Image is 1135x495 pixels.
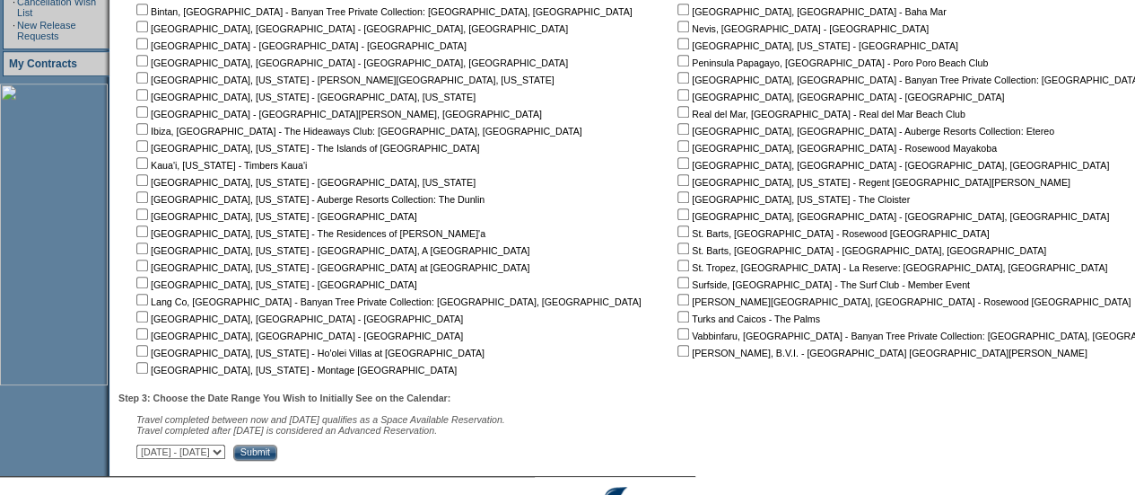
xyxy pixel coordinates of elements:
[133,279,417,290] nobr: [GEOGRAPHIC_DATA], [US_STATE] - [GEOGRAPHIC_DATA]
[13,20,15,41] td: ·
[674,126,1054,137] nobr: [GEOGRAPHIC_DATA], [GEOGRAPHIC_DATA] - Auberge Resorts Collection: Etereo
[674,314,820,324] nobr: Turks and Caicos - The Palms
[133,348,485,358] nobr: [GEOGRAPHIC_DATA], [US_STATE] - Ho'olei Villas at [GEOGRAPHIC_DATA]
[674,211,1109,222] nobr: [GEOGRAPHIC_DATA], [GEOGRAPHIC_DATA] - [GEOGRAPHIC_DATA], [GEOGRAPHIC_DATA]
[133,126,582,137] nobr: Ibiza, [GEOGRAPHIC_DATA] - The Hideaways Club: [GEOGRAPHIC_DATA], [GEOGRAPHIC_DATA]
[133,143,479,154] nobr: [GEOGRAPHIC_DATA], [US_STATE] - The Islands of [GEOGRAPHIC_DATA]
[674,109,965,119] nobr: Real del Mar, [GEOGRAPHIC_DATA] - Real del Mar Beach Club
[674,160,1109,171] nobr: [GEOGRAPHIC_DATA], [GEOGRAPHIC_DATA] - [GEOGRAPHIC_DATA], [GEOGRAPHIC_DATA]
[674,6,946,17] nobr: [GEOGRAPHIC_DATA], [GEOGRAPHIC_DATA] - Baha Mar
[9,57,77,70] a: My Contracts
[133,228,485,239] nobr: [GEOGRAPHIC_DATA], [US_STATE] - The Residences of [PERSON_NAME]'a
[133,314,463,324] nobr: [GEOGRAPHIC_DATA], [GEOGRAPHIC_DATA] - [GEOGRAPHIC_DATA]
[674,228,989,239] nobr: St. Barts, [GEOGRAPHIC_DATA] - Rosewood [GEOGRAPHIC_DATA]
[674,194,910,205] nobr: [GEOGRAPHIC_DATA], [US_STATE] - The Cloister
[674,245,1046,256] nobr: St. Barts, [GEOGRAPHIC_DATA] - [GEOGRAPHIC_DATA], [GEOGRAPHIC_DATA]
[133,57,568,68] nobr: [GEOGRAPHIC_DATA], [GEOGRAPHIC_DATA] - [GEOGRAPHIC_DATA], [GEOGRAPHIC_DATA]
[136,425,437,436] nobr: Travel completed after [DATE] is considered an Advanced Reservation.
[674,92,1004,102] nobr: [GEOGRAPHIC_DATA], [GEOGRAPHIC_DATA] - [GEOGRAPHIC_DATA]
[133,109,542,119] nobr: [GEOGRAPHIC_DATA] - [GEOGRAPHIC_DATA][PERSON_NAME], [GEOGRAPHIC_DATA]
[133,365,457,376] nobr: [GEOGRAPHIC_DATA], [US_STATE] - Montage [GEOGRAPHIC_DATA]
[136,414,505,425] span: Travel completed between now and [DATE] qualifies as a Space Available Reservation.
[674,177,1070,188] nobr: [GEOGRAPHIC_DATA], [US_STATE] - Regent [GEOGRAPHIC_DATA][PERSON_NAME]
[674,40,958,51] nobr: [GEOGRAPHIC_DATA], [US_STATE] - [GEOGRAPHIC_DATA]
[674,57,988,68] nobr: Peninsula Papagayo, [GEOGRAPHIC_DATA] - Poro Poro Beach Club
[133,262,529,273] nobr: [GEOGRAPHIC_DATA], [US_STATE] - [GEOGRAPHIC_DATA] at [GEOGRAPHIC_DATA]
[674,279,970,290] nobr: Surfside, [GEOGRAPHIC_DATA] - The Surf Club - Member Event
[133,296,642,307] nobr: Lang Co, [GEOGRAPHIC_DATA] - Banyan Tree Private Collection: [GEOGRAPHIC_DATA], [GEOGRAPHIC_DATA]
[133,160,307,171] nobr: Kaua'i, [US_STATE] - Timbers Kaua'i
[133,23,568,34] nobr: [GEOGRAPHIC_DATA], [GEOGRAPHIC_DATA] - [GEOGRAPHIC_DATA], [GEOGRAPHIC_DATA]
[133,245,529,256] nobr: [GEOGRAPHIC_DATA], [US_STATE] - [GEOGRAPHIC_DATA], A [GEOGRAPHIC_DATA]
[118,393,450,403] b: Step 3: Choose the Date Range You Wish to Initially See on the Calendar:
[674,348,1087,358] nobr: [PERSON_NAME], B.V.I. - [GEOGRAPHIC_DATA] [GEOGRAPHIC_DATA][PERSON_NAME]
[133,194,485,205] nobr: [GEOGRAPHIC_DATA], [US_STATE] - Auberge Resorts Collection: The Dunlin
[674,23,929,34] nobr: Nevis, [GEOGRAPHIC_DATA] - [GEOGRAPHIC_DATA]
[133,331,463,341] nobr: [GEOGRAPHIC_DATA], [GEOGRAPHIC_DATA] - [GEOGRAPHIC_DATA]
[133,6,633,17] nobr: Bintan, [GEOGRAPHIC_DATA] - Banyan Tree Private Collection: [GEOGRAPHIC_DATA], [GEOGRAPHIC_DATA]
[133,40,467,51] nobr: [GEOGRAPHIC_DATA] - [GEOGRAPHIC_DATA] - [GEOGRAPHIC_DATA]
[674,262,1107,273] nobr: St. Tropez, [GEOGRAPHIC_DATA] - La Reserve: [GEOGRAPHIC_DATA], [GEOGRAPHIC_DATA]
[133,92,476,102] nobr: [GEOGRAPHIC_DATA], [US_STATE] - [GEOGRAPHIC_DATA], [US_STATE]
[133,75,554,85] nobr: [GEOGRAPHIC_DATA], [US_STATE] - [PERSON_NAME][GEOGRAPHIC_DATA], [US_STATE]
[17,20,75,41] a: New Release Requests
[674,143,997,154] nobr: [GEOGRAPHIC_DATA], [GEOGRAPHIC_DATA] - Rosewood Mayakoba
[233,445,277,461] input: Submit
[133,177,476,188] nobr: [GEOGRAPHIC_DATA], [US_STATE] - [GEOGRAPHIC_DATA], [US_STATE]
[674,296,1131,307] nobr: [PERSON_NAME][GEOGRAPHIC_DATA], [GEOGRAPHIC_DATA] - Rosewood [GEOGRAPHIC_DATA]
[133,211,417,222] nobr: [GEOGRAPHIC_DATA], [US_STATE] - [GEOGRAPHIC_DATA]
